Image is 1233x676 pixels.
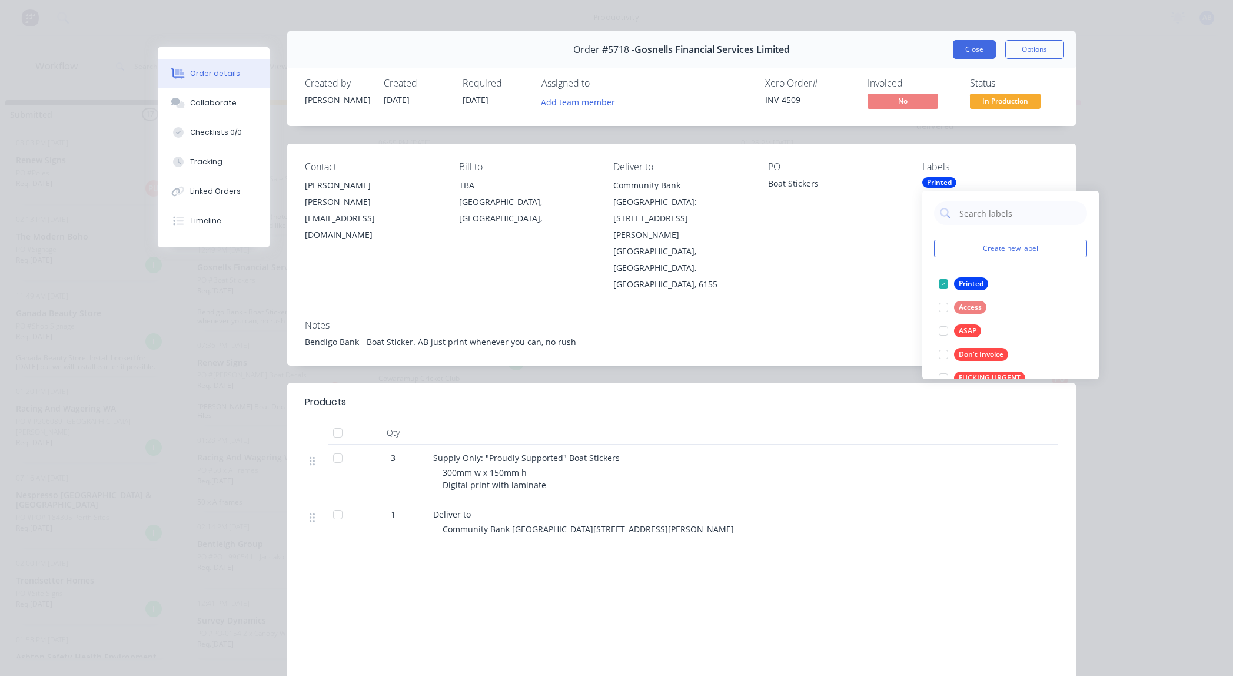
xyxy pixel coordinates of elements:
div: Status [970,78,1058,89]
div: Collaborate [190,98,237,108]
div: Don't Invoice [954,348,1008,361]
button: Tracking [158,147,270,177]
span: 1 [391,508,396,521]
div: Checklists 0/0 [190,127,242,138]
button: Close [953,40,996,59]
button: ASAP [934,323,986,339]
div: Products [305,395,346,409]
div: PO [768,161,903,173]
button: Timeline [158,206,270,236]
div: Printed [954,277,988,290]
div: Contact [305,161,440,173]
span: Gosnells Financial Services Limited [634,44,790,55]
div: TBA [459,177,594,194]
button: Add team member [534,94,621,110]
div: Deliver to [613,161,749,173]
div: [PERSON_NAME] [305,94,370,106]
div: Tracking [190,157,222,167]
span: Order #5718 - [573,44,634,55]
div: Community Bank [GEOGRAPHIC_DATA]: [STREET_ADDRESS][PERSON_NAME] [613,177,749,243]
div: TBA[GEOGRAPHIC_DATA], [GEOGRAPHIC_DATA], [459,177,594,227]
div: Created by [305,78,370,89]
div: Community Bank [GEOGRAPHIC_DATA]: [STREET_ADDRESS][PERSON_NAME][GEOGRAPHIC_DATA], [GEOGRAPHIC_DAT... [613,177,749,293]
button: Access [934,299,991,316]
button: Printed [934,276,993,292]
div: Access [954,301,986,314]
div: INV-4509 [765,94,853,106]
div: [PERSON_NAME][EMAIL_ADDRESS][DOMAIN_NAME] [305,194,440,243]
div: ASAP [954,324,981,337]
button: Don't Invoice [934,346,1013,363]
div: Order details [190,68,240,79]
span: Supply Only: "Proudly Supported" Boat Stickers [433,452,620,463]
div: Boat Stickers [768,177,903,194]
div: Invoiced [868,78,956,89]
div: [PERSON_NAME][PERSON_NAME][EMAIL_ADDRESS][DOMAIN_NAME] [305,177,440,243]
button: Order details [158,59,270,88]
div: Assigned to [541,78,659,89]
button: Options [1005,40,1064,59]
button: Linked Orders [158,177,270,206]
span: Community Bank [GEOGRAPHIC_DATA][STREET_ADDRESS][PERSON_NAME] [443,523,734,535]
button: In Production [970,94,1041,111]
div: Timeline [190,216,221,226]
span: No [868,94,938,108]
div: Labels [922,161,1058,173]
button: Add team member [541,94,622,110]
input: Search labels [958,201,1081,225]
div: [GEOGRAPHIC_DATA], [GEOGRAPHIC_DATA], [GEOGRAPHIC_DATA], 6155 [613,243,749,293]
div: Printed [922,177,956,188]
span: Deliver to [433,509,471,520]
div: Qty [358,421,428,445]
div: Xero Order # [765,78,853,89]
span: 300mm w x 150mm h Digital print with laminate [443,467,546,491]
div: [PERSON_NAME] [305,177,440,194]
div: Linked Orders [190,186,241,197]
span: [DATE] [463,94,488,105]
div: Notes [305,320,1058,331]
span: In Production [970,94,1041,108]
button: Create new label [934,240,1087,257]
div: Bendigo Bank - Boat Sticker. AB just print whenever you can, no rush [305,336,1058,348]
button: Collaborate [158,88,270,118]
span: 3 [391,452,396,464]
button: Checklists 0/0 [158,118,270,147]
div: Created [384,78,448,89]
button: FUCKING URGENT [934,370,1030,386]
div: FUCKING URGENT [954,372,1025,385]
div: [GEOGRAPHIC_DATA], [GEOGRAPHIC_DATA], [459,194,594,227]
div: Bill to [459,161,594,173]
span: [DATE] [384,94,410,105]
div: Required [463,78,527,89]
